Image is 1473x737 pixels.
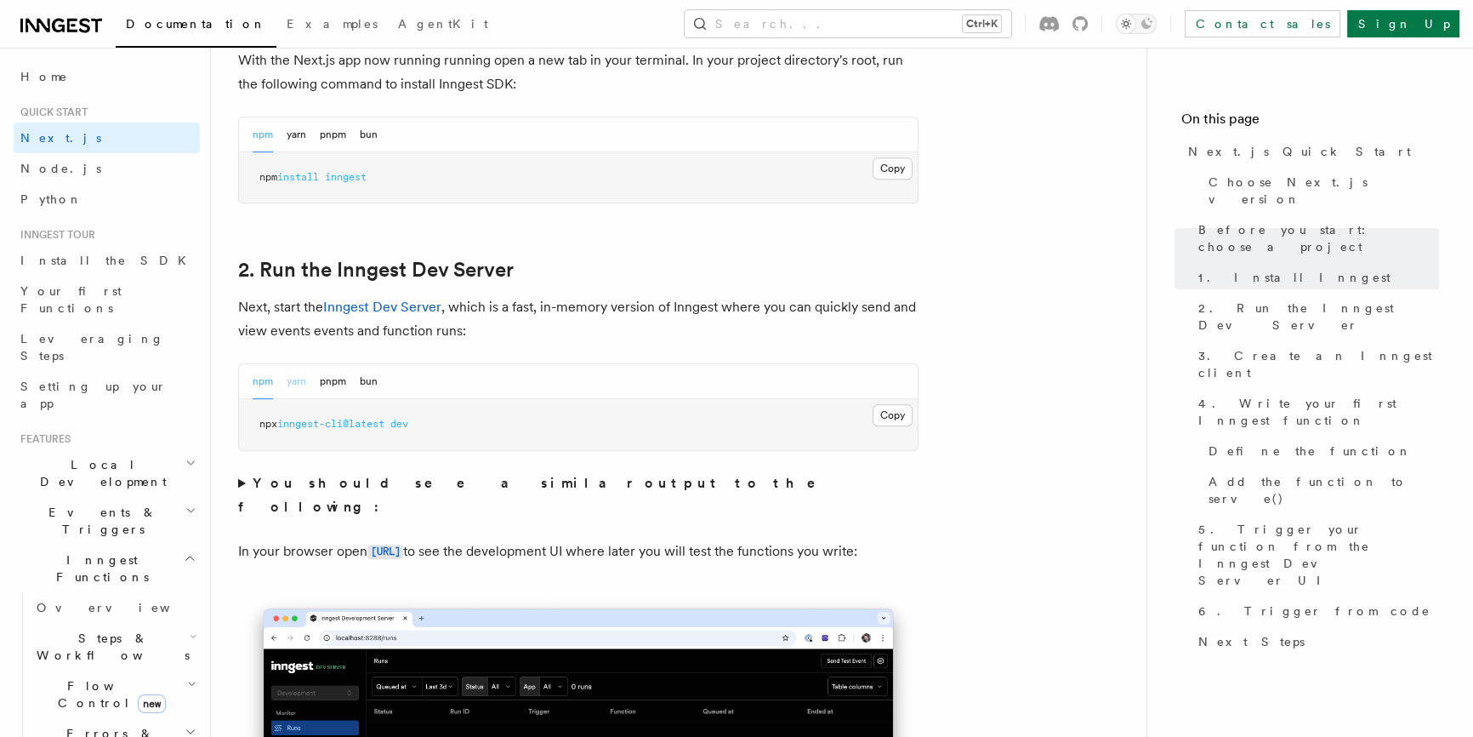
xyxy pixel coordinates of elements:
a: 5. Trigger your function from the Inngest Dev Server UI [1191,514,1439,596]
button: Copy [873,157,913,180]
span: Features [14,432,71,446]
button: Flow Controlnew [30,671,200,718]
button: bun [360,364,378,399]
span: Inngest Functions [14,551,184,586]
h4: On this page [1181,109,1439,136]
span: 5. Trigger your function from the Inngest Dev Server UI [1198,521,1439,589]
span: Node.js [20,162,101,175]
button: Copy [873,404,913,426]
span: Before you start: choose a project [1198,221,1439,255]
a: Install the SDK [14,245,200,276]
span: Events & Triggers [14,504,185,538]
span: npm [259,171,277,183]
span: Documentation [126,17,266,31]
span: Python [20,192,82,206]
button: npm [253,364,273,399]
span: Next.js Quick Start [1188,143,1411,160]
button: Inngest Functions [14,545,200,592]
p: With the Next.js app now running running open a new tab in your terminal. In your project directo... [238,49,918,96]
a: Setting up your app [14,371,200,419]
button: Toggle dark mode [1116,14,1157,34]
a: Overview [30,592,200,623]
button: pnpm [320,364,346,399]
a: Contact sales [1185,10,1340,37]
span: Add the function to serve() [1209,473,1439,507]
span: inngest-cli@latest [277,418,384,430]
strong: You should see a similar output to the following: [238,475,839,515]
p: Next, start the , which is a fast, in-memory version of Inngest where you can quickly send and vi... [238,295,918,343]
button: Local Development [14,449,200,497]
span: dev [390,418,408,430]
a: 6. Trigger from code [1191,596,1439,626]
button: yarn [287,364,306,399]
a: Sign Up [1347,10,1459,37]
span: 3. Create an Inngest client [1198,347,1439,381]
span: npx [259,418,277,430]
a: 2. Run the Inngest Dev Server [238,258,514,282]
span: inngest [325,171,367,183]
a: Your first Functions [14,276,200,323]
summary: You should see a similar output to the following: [238,471,918,519]
span: 6. Trigger from code [1198,603,1430,620]
a: Before you start: choose a project [1191,214,1439,262]
span: Next.js [20,131,101,145]
span: Local Development [14,456,185,490]
span: Overview [37,601,212,614]
span: Next Steps [1198,633,1305,650]
span: Choose Next.js version [1209,174,1439,208]
span: Define the function [1209,443,1412,460]
button: Steps & Workflows [30,623,200,671]
span: Quick start [14,106,88,119]
span: Install the SDK [20,254,196,267]
a: 2. Run the Inngest Dev Server [1191,293,1439,340]
a: AgentKit [388,5,498,46]
span: Flow Control [30,677,187,711]
a: Next.js [14,123,200,153]
button: npm [253,117,273,152]
a: 4. Write your first Inngest function [1191,388,1439,436]
span: Inngest tour [14,228,95,242]
a: Documentation [116,5,276,48]
kbd: Ctrl+K [963,15,1001,32]
button: yarn [287,117,306,152]
a: 1. Install Inngest [1191,262,1439,293]
code: [URL] [367,545,403,559]
span: Examples [287,17,378,31]
a: Define the function [1202,436,1439,466]
a: Node.js [14,153,200,184]
button: Search...Ctrl+K [685,10,1011,37]
span: Your first Functions [20,284,122,315]
p: In your browser open to see the development UI where later you will test the functions you write: [238,540,918,564]
span: Setting up your app [20,380,167,410]
a: Next.js Quick Start [1181,136,1439,167]
a: [URL] [367,543,403,559]
a: Inngest Dev Server [323,299,441,315]
span: install [277,171,319,183]
span: 2. Run the Inngest Dev Server [1198,300,1439,334]
span: 4. Write your first Inngest function [1198,395,1439,429]
a: Next Steps [1191,626,1439,657]
a: Leveraging Steps [14,323,200,371]
button: pnpm [320,117,346,152]
span: new [138,694,166,713]
span: Steps & Workflows [30,630,190,664]
a: Home [14,61,200,92]
span: AgentKit [398,17,488,31]
button: bun [360,117,378,152]
span: 1. Install Inngest [1198,269,1391,286]
button: Events & Triggers [14,497,200,545]
a: 3. Create an Inngest client [1191,340,1439,388]
a: Add the function to serve() [1202,466,1439,514]
a: Examples [276,5,388,46]
span: Home [20,68,68,85]
a: Choose Next.js version [1202,167,1439,214]
span: Leveraging Steps [20,332,164,363]
a: Python [14,184,200,214]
